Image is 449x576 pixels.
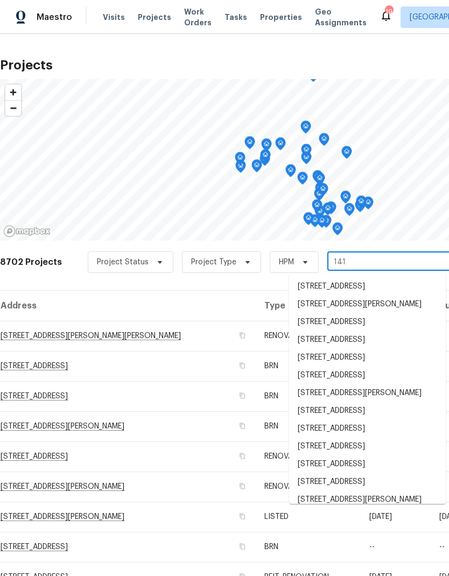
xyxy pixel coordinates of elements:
[297,172,308,188] div: Map marker
[237,451,247,461] button: Copy Address
[289,367,446,384] li: [STREET_ADDRESS]
[385,6,392,17] div: 19
[314,188,325,205] div: Map marker
[361,502,431,532] td: [DATE]
[256,321,361,351] td: RENOVATION
[237,481,247,491] button: Copy Address
[256,441,361,472] td: RENOVATION
[300,121,311,137] div: Map marker
[314,172,325,189] div: Map marker
[237,421,247,431] button: Copy Address
[289,331,446,349] li: [STREET_ADDRESS]
[259,153,270,170] div: Map marker
[3,225,51,237] a: Mapbox homepage
[237,331,247,340] button: Copy Address
[332,222,343,239] div: Map marker
[138,12,171,23] span: Projects
[5,100,21,116] button: Zoom out
[256,351,361,381] td: BRN
[344,203,355,220] div: Map marker
[361,532,431,562] td: --
[326,201,336,218] div: Map marker
[237,542,247,551] button: Copy Address
[256,532,361,562] td: BRN
[289,349,446,367] li: [STREET_ADDRESS]
[285,164,296,181] div: Map marker
[289,278,446,296] li: [STREET_ADDRESS]
[289,438,446,455] li: [STREET_ADDRESS]
[315,6,367,28] span: Geo Assignments
[237,391,247,401] button: Copy Address
[341,146,352,163] div: Map marker
[317,215,327,231] div: Map marker
[289,313,446,331] li: [STREET_ADDRESS]
[289,473,446,491] li: [STREET_ADDRESS]
[319,133,329,150] div: Map marker
[312,170,323,187] div: Map marker
[256,381,361,411] td: BRN
[301,144,312,160] div: Map marker
[318,183,328,200] div: Map marker
[256,472,361,502] td: RENOVATION
[289,420,446,438] li: [STREET_ADDRESS]
[224,13,247,21] span: Tasks
[191,257,236,268] span: Project Type
[289,402,446,420] li: [STREET_ADDRESS]
[5,101,21,116] span: Zoom out
[103,12,125,23] span: Visits
[310,214,320,231] div: Map marker
[289,296,446,313] li: [STREET_ADDRESS][PERSON_NAME]
[244,136,255,153] div: Map marker
[5,85,21,100] button: Zoom in
[37,12,72,23] span: Maestro
[235,152,245,168] div: Map marker
[260,149,271,166] div: Map marker
[363,196,374,213] div: Map marker
[340,191,351,207] div: Map marker
[289,384,446,402] li: [STREET_ADDRESS][PERSON_NAME]
[355,199,366,216] div: Map marker
[303,212,314,229] div: Map marker
[184,6,212,28] span: Work Orders
[289,491,446,509] li: [STREET_ADDRESS][PERSON_NAME]
[312,199,322,216] div: Map marker
[256,411,361,441] td: BRN
[289,455,446,473] li: [STREET_ADDRESS]
[275,137,286,154] div: Map marker
[261,138,272,155] div: Map marker
[237,361,247,370] button: Copy Address
[279,257,294,268] span: HPM
[256,291,361,321] th: Type
[260,12,302,23] span: Properties
[97,257,149,268] span: Project Status
[322,202,333,219] div: Map marker
[251,159,262,176] div: Map marker
[356,195,367,212] div: Map marker
[256,502,361,532] td: LISTED
[237,511,247,521] button: Copy Address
